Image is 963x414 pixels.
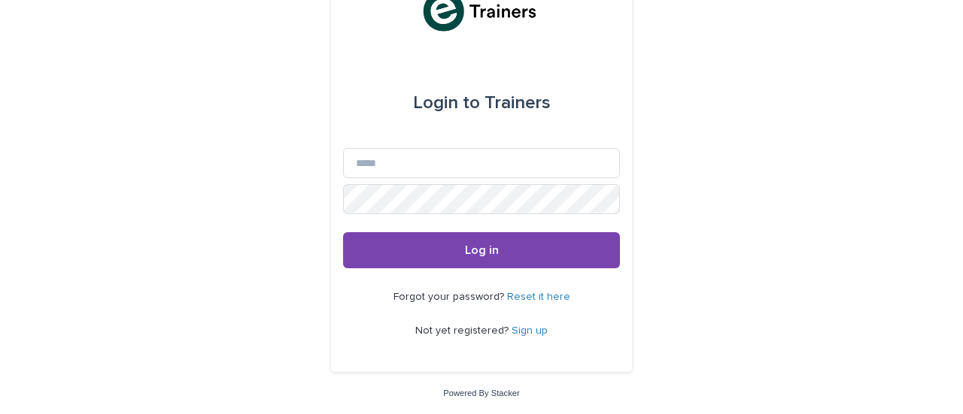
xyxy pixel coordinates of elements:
button: Log in [343,232,620,268]
span: Login to [413,94,480,112]
a: Powered By Stacker [443,388,519,397]
a: Sign up [512,325,548,336]
span: Log in [465,244,499,256]
a: Reset it here [507,292,570,302]
span: Not yet registered? [415,325,512,336]
span: Forgot your password? [393,292,507,302]
div: Trainers [413,82,551,124]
